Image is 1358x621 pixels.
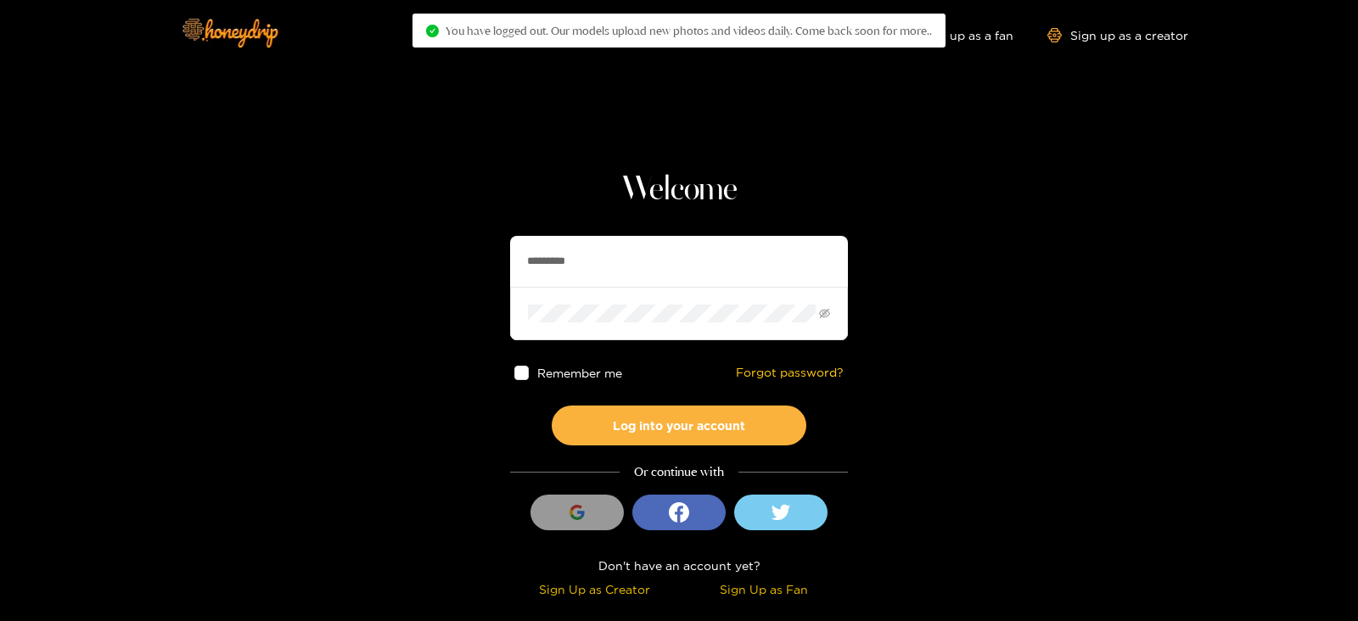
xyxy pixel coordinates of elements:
[537,366,622,379] span: Remember me
[426,25,439,37] span: check-circle
[510,462,848,482] div: Or continue with
[683,579,844,599] div: Sign Up as Fan
[552,406,806,445] button: Log into your account
[897,28,1013,42] a: Sign up as a fan
[514,579,675,599] div: Sign Up as Creator
[736,366,844,380] a: Forgot password?
[1047,28,1188,42] a: Sign up as a creator
[510,170,848,210] h1: Welcome
[446,24,932,37] span: You have logged out. Our models upload new photos and videos daily. Come back soon for more..
[819,308,830,319] span: eye-invisible
[510,556,848,575] div: Don't have an account yet?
